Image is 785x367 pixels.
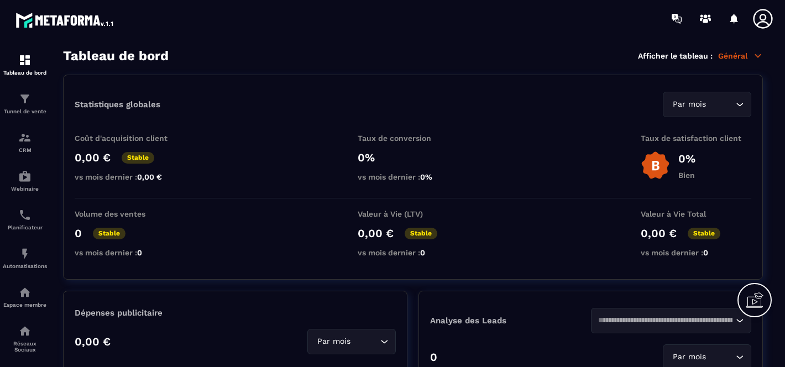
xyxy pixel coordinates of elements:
p: Planificateur [3,224,47,230]
span: 0,00 € [137,172,162,181]
p: Tableau de bord [3,70,47,76]
img: automations [18,170,32,183]
p: 0,00 € [75,151,111,164]
p: vs mois dernier : [75,172,185,181]
input: Search for option [598,314,734,327]
div: Search for option [307,329,396,354]
p: vs mois dernier : [641,248,751,257]
p: Webinaire [3,186,47,192]
a: schedulerschedulerPlanificateur [3,200,47,239]
p: Stable [405,228,437,239]
a: formationformationTunnel de vente [3,84,47,123]
a: formationformationTableau de bord [3,45,47,84]
span: 0 [137,248,142,257]
span: Par mois [670,351,708,363]
span: 0 [420,248,425,257]
a: automationsautomationsWebinaire [3,161,47,200]
p: 0,00 € [641,227,677,240]
p: Dépenses publicitaire [75,308,396,318]
p: Stable [93,228,125,239]
span: 0 [703,248,708,257]
span: 0% [420,172,432,181]
p: Automatisations [3,263,47,269]
p: Général [718,51,763,61]
p: Statistiques globales [75,99,160,109]
p: Analyse des Leads [430,316,591,326]
p: 0,00 € [358,227,394,240]
img: b-badge-o.b3b20ee6.svg [641,151,670,180]
img: automations [18,286,32,299]
p: Tunnel de vente [3,108,47,114]
img: formation [18,54,32,67]
p: vs mois dernier : [358,172,468,181]
p: Stable [122,152,154,164]
p: 0 [430,350,437,364]
a: social-networksocial-networkRéseaux Sociaux [3,316,47,361]
a: formationformationCRM [3,123,47,161]
img: formation [18,92,32,106]
p: Valeur à Vie (LTV) [358,209,468,218]
p: Afficher le tableau : [638,51,713,60]
p: 0% [358,151,468,164]
a: automationsautomationsEspace membre [3,277,47,316]
p: Réseaux Sociaux [3,340,47,353]
input: Search for option [708,98,733,111]
p: CRM [3,147,47,153]
span: Par mois [315,335,353,348]
img: automations [18,247,32,260]
div: Search for option [663,92,751,117]
p: 0% [678,152,695,165]
p: Espace membre [3,302,47,308]
p: vs mois dernier : [358,248,468,257]
p: Taux de conversion [358,134,468,143]
img: scheduler [18,208,32,222]
p: Taux de satisfaction client [641,134,751,143]
a: automationsautomationsAutomatisations [3,239,47,277]
img: formation [18,131,32,144]
span: Par mois [670,98,708,111]
input: Search for option [353,335,378,348]
p: 0 [75,227,82,240]
p: 0,00 € [75,335,111,348]
p: Coût d'acquisition client [75,134,185,143]
input: Search for option [708,351,733,363]
p: Volume des ventes [75,209,185,218]
img: social-network [18,324,32,338]
p: Stable [688,228,720,239]
p: Bien [678,171,695,180]
p: vs mois dernier : [75,248,185,257]
div: Search for option [591,308,752,333]
h3: Tableau de bord [63,48,169,64]
img: logo [15,10,115,30]
p: Valeur à Vie Total [641,209,751,218]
